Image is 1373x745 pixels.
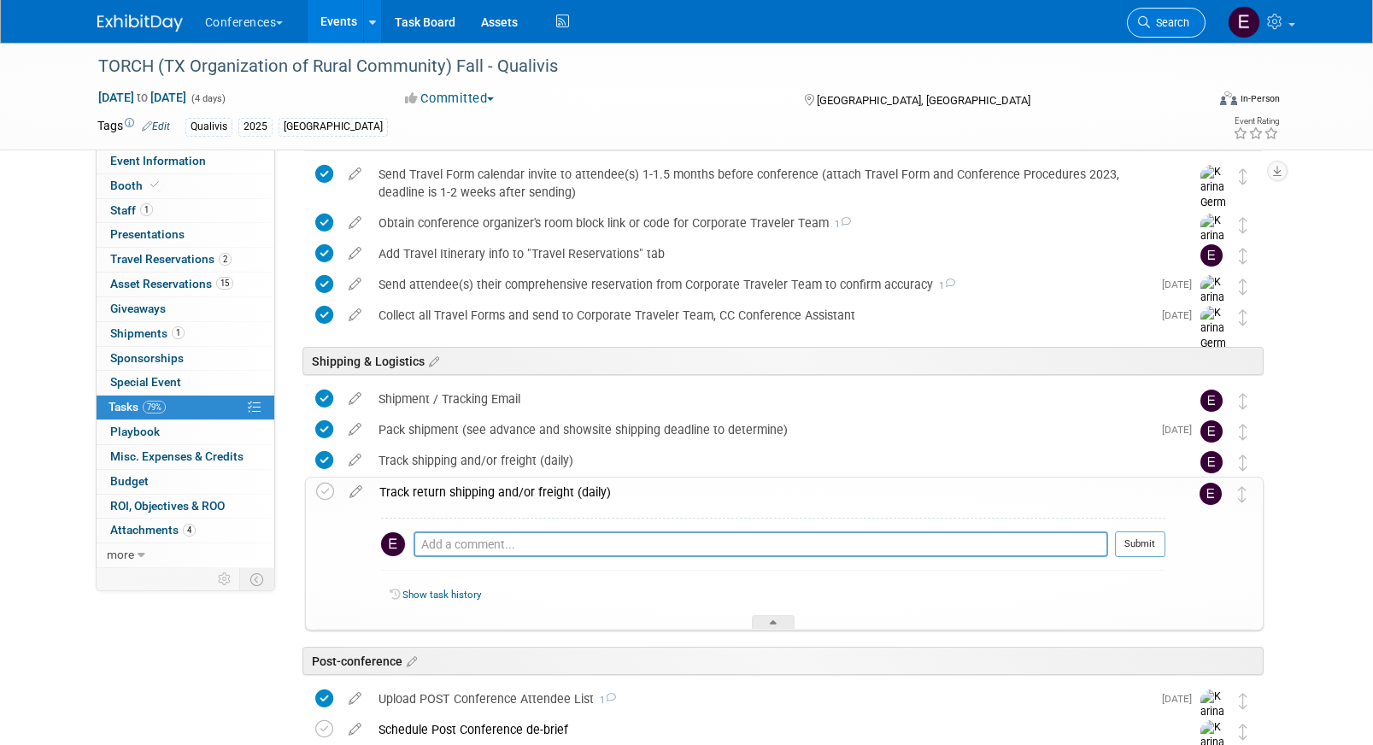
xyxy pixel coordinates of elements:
[97,223,274,247] a: Presentations
[110,154,206,167] span: Event Information
[1200,420,1223,443] img: Erin Anderson
[425,352,439,369] a: Edit sections
[340,308,370,323] a: edit
[1239,693,1247,709] i: Move task
[1240,92,1280,105] div: In-Person
[340,722,370,737] a: edit
[97,297,274,321] a: Giveaways
[238,118,273,136] div: 2025
[1239,724,1247,740] i: Move task
[1200,306,1226,367] img: Karina German
[302,647,1264,675] div: Post-conference
[340,691,370,707] a: edit
[110,302,166,315] span: Giveaways
[97,396,274,419] a: Tasks79%
[183,524,196,537] span: 4
[97,495,274,519] a: ROI, Objectives & ROO
[340,215,370,231] a: edit
[1220,91,1237,105] img: Format-Inperson.png
[97,273,274,296] a: Asset Reservations15
[97,117,170,137] td: Tags
[1239,217,1247,233] i: Move task
[97,174,274,198] a: Booth
[1239,168,1247,185] i: Move task
[97,470,274,494] a: Budget
[216,277,233,290] span: 15
[302,347,1264,375] div: Shipping & Logistics
[1239,248,1247,264] i: Move task
[1200,244,1223,267] img: Erin Anderson
[340,422,370,437] a: edit
[1115,531,1165,557] button: Submit
[1233,117,1279,126] div: Event Rating
[143,401,166,414] span: 79%
[97,248,274,272] a: Travel Reservations2
[340,277,370,292] a: edit
[97,15,183,32] img: ExhibitDay
[1162,279,1200,290] span: [DATE]
[1228,6,1260,38] img: Erin Anderson
[370,446,1166,475] div: Track shipping and/or freight (daily)
[1162,424,1200,436] span: [DATE]
[110,474,149,488] span: Budget
[107,548,134,561] span: more
[402,589,481,601] a: Show task history
[92,51,1180,82] div: TORCH (TX Organization of Rural Community) Fall - Qualivis
[97,322,274,346] a: Shipments1
[110,179,162,192] span: Booth
[341,484,371,500] a: edit
[97,199,274,223] a: Staff1
[817,94,1030,107] span: [GEOGRAPHIC_DATA], [GEOGRAPHIC_DATA]
[402,652,417,669] a: Edit sections
[370,384,1166,414] div: Shipment / Tracking Email
[97,445,274,469] a: Misc. Expenses & Credits
[370,684,1152,713] div: Upload POST Conference Attendee List
[1238,486,1247,502] i: Move task
[110,523,196,537] span: Attachments
[1239,393,1247,409] i: Move task
[210,568,240,590] td: Personalize Event Tab Strip
[370,208,1166,238] div: Obtain conference organizer's room block link or code for Corporate Traveler Team
[110,351,184,365] span: Sponsorships
[219,253,232,266] span: 2
[1239,455,1247,471] i: Move task
[829,219,851,230] span: 1
[340,391,370,407] a: edit
[1200,451,1223,473] img: Erin Anderson
[110,277,233,290] span: Asset Reservations
[1200,390,1223,412] img: Erin Anderson
[110,227,185,241] span: Presentations
[340,167,370,182] a: edit
[142,120,170,132] a: Edit
[239,568,274,590] td: Toggle Event Tabs
[370,715,1166,744] div: Schedule Post Conference de-brief
[97,347,274,371] a: Sponsorships
[110,326,185,340] span: Shipments
[1150,16,1189,29] span: Search
[1105,89,1281,114] div: Event Format
[134,91,150,104] span: to
[594,695,616,706] span: 1
[1239,424,1247,440] i: Move task
[97,371,274,395] a: Special Event
[370,301,1152,330] div: Collect all Travel Forms and send to Corporate Traveler Team, CC Conference Assistant
[110,252,232,266] span: Travel Reservations
[150,180,159,190] i: Booth reservation complete
[97,519,274,543] a: Attachments4
[370,415,1152,444] div: Pack shipment (see advance and showsite shipping deadline to determine)
[1200,275,1226,336] img: Karina German
[1127,8,1206,38] a: Search
[172,326,185,339] span: 1
[1162,309,1200,321] span: [DATE]
[279,118,388,136] div: [GEOGRAPHIC_DATA]
[1200,214,1226,274] img: Karina German
[371,478,1165,507] div: Track return shipping and/or freight (daily)
[110,203,153,217] span: Staff
[110,425,160,438] span: Playbook
[110,449,244,463] span: Misc. Expenses & Credits
[1200,165,1226,226] img: Karina German
[1239,309,1247,326] i: Move task
[340,246,370,261] a: edit
[109,400,166,414] span: Tasks
[381,532,405,556] img: Erin Anderson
